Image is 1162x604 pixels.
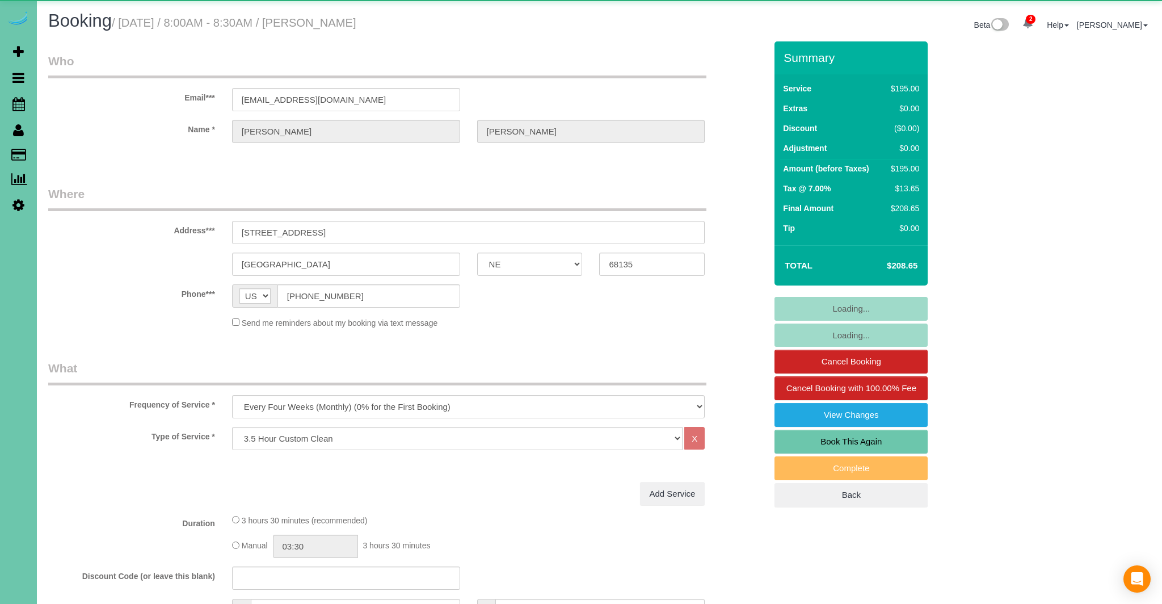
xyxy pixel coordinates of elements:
small: / [DATE] / 8:00AM - 8:30AM / [PERSON_NAME] [112,16,356,29]
legend: Where [48,186,706,211]
a: View Changes [774,403,928,427]
span: 2 [1026,15,1035,24]
label: Tip [783,223,795,234]
a: Book This Again [774,430,928,454]
legend: What [48,360,706,385]
a: Add Service [640,482,705,506]
label: Adjustment [783,142,827,154]
label: Name * [40,120,224,135]
div: $0.00 [886,103,919,114]
img: Automaid Logo [7,11,30,27]
div: ($0.00) [886,123,919,134]
div: $195.00 [886,163,919,174]
label: Service [783,83,811,94]
h4: $208.65 [853,261,917,271]
span: 3 hours 30 minutes [363,542,430,551]
a: Help [1047,20,1069,30]
label: Discount [783,123,817,134]
a: Cancel Booking with 100.00% Fee [774,376,928,400]
strong: Total [785,261,812,270]
a: Beta [974,20,1009,30]
label: Discount Code (or leave this blank) [40,567,224,582]
span: Booking [48,11,112,31]
label: Tax @ 7.00% [783,183,831,194]
a: Cancel Booking [774,350,928,374]
span: Manual [242,542,268,551]
label: Frequency of Service * [40,395,224,410]
legend: Who [48,53,706,78]
label: Duration [40,514,224,529]
h3: Summary [784,51,922,64]
div: $195.00 [886,83,919,94]
a: [PERSON_NAME] [1077,20,1148,30]
span: 3 hours 30 minutes (recommended) [242,516,368,525]
div: $0.00 [886,142,919,154]
div: $208.65 [886,203,919,214]
label: Final Amount [783,203,833,214]
label: Amount (before Taxes) [783,163,869,174]
div: $13.65 [886,183,919,194]
a: 2 [1017,11,1039,36]
span: Cancel Booking with 100.00% Fee [786,383,916,393]
label: Extras [783,103,807,114]
div: Open Intercom Messenger [1123,565,1151,593]
div: $0.00 [886,223,919,234]
span: Send me reminders about my booking via text message [242,318,438,328]
a: Back [774,483,928,507]
img: New interface [990,18,1009,33]
label: Type of Service * [40,427,224,442]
